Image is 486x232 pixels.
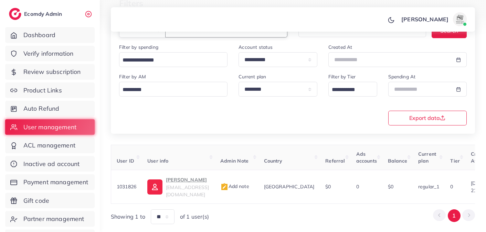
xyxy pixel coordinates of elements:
[111,213,145,221] span: Showing 1 to
[5,101,95,117] a: Auto Refund
[166,176,209,184] p: [PERSON_NAME]
[388,158,407,164] span: Balance
[264,158,283,164] span: Country
[433,209,475,222] ul: Pagination
[119,82,228,97] div: Search for option
[147,158,168,164] span: User info
[5,174,95,190] a: Payment management
[239,73,266,80] label: Current plan
[450,184,453,190] span: 0
[119,52,228,67] div: Search for option
[329,85,368,95] input: Search for option
[5,27,95,43] a: Dashboard
[23,67,81,76] span: Review subscription
[409,115,445,121] span: Export data
[117,184,136,190] span: 1031826
[450,158,460,164] span: Tier
[5,193,95,209] a: Gift code
[23,104,60,113] span: Auto Refund
[388,73,416,80] label: Spending At
[120,85,219,95] input: Search for option
[5,64,95,80] a: Review subscription
[23,86,62,95] span: Product Links
[239,44,273,51] label: Account status
[180,213,209,221] span: of 1 user(s)
[9,8,64,20] a: logoEcomdy Admin
[117,158,134,164] span: User ID
[328,44,352,51] label: Created At
[23,196,49,205] span: Gift code
[220,183,249,189] span: Add note
[23,178,88,187] span: Payment management
[5,46,95,62] a: Verify information
[5,119,95,135] a: User management
[23,49,74,58] span: Verify information
[388,111,467,125] button: Export data
[166,184,209,197] span: [EMAIL_ADDRESS][DOMAIN_NAME]
[5,211,95,227] a: Partner management
[9,8,21,20] img: logo
[418,151,436,164] span: Current plan
[5,137,95,153] a: ACL management
[328,73,356,80] label: Filter by Tier
[147,176,209,198] a: [PERSON_NAME][EMAIL_ADDRESS][DOMAIN_NAME]
[388,184,393,190] span: $0
[147,179,162,195] img: ic-user-info.36bf1079.svg
[356,184,359,190] span: 0
[398,12,469,26] a: [PERSON_NAME]avatar
[23,214,84,223] span: Partner management
[24,11,64,17] h2: Ecomdy Admin
[5,156,95,172] a: Inactive ad account
[5,82,95,98] a: Product Links
[325,184,331,190] span: $0
[453,12,467,26] img: avatar
[23,159,80,168] span: Inactive ad account
[356,151,377,164] span: Ads accounts
[23,141,75,150] span: ACL management
[220,158,249,164] span: Admin Note
[120,55,219,66] input: Search for option
[401,15,448,23] p: [PERSON_NAME]
[220,183,229,191] img: admin_note.cdd0b510.svg
[23,123,76,132] span: User management
[23,31,55,40] span: Dashboard
[448,209,461,222] button: Go to page 1
[119,73,146,80] label: Filter by AM
[325,158,345,164] span: Referral
[264,184,315,190] span: [GEOGRAPHIC_DATA]
[328,82,377,97] div: Search for option
[119,44,158,51] label: Filter by spending
[418,184,439,190] span: regular_1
